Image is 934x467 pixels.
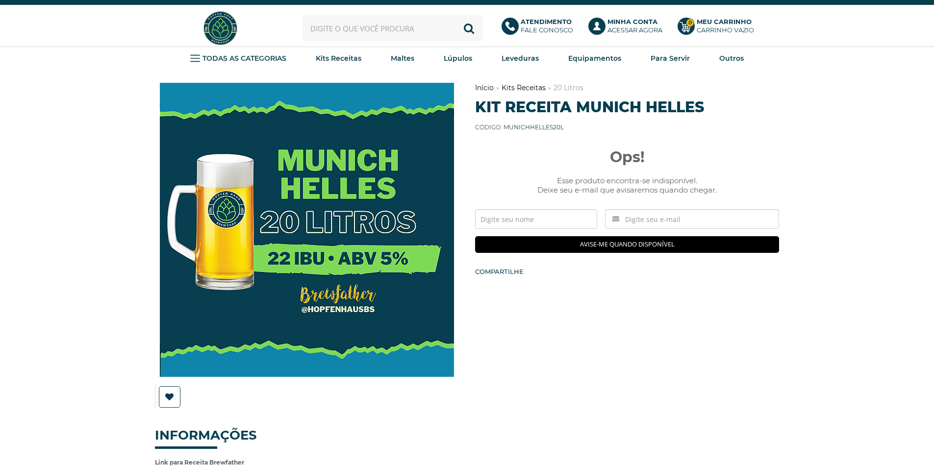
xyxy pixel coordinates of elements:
[554,83,583,92] a: 20 Litros
[651,54,690,63] strong: Para Servir
[475,176,780,195] span: Esse produto encontra-se indisponível. Deixe seu e-mail que avisaremos quando chegar.
[521,18,573,34] p: Fale conosco
[719,54,744,63] strong: Outros
[568,54,621,63] strong: Equipamentos
[502,54,539,63] strong: Leveduras
[502,83,546,92] a: Kits Receitas
[607,18,657,25] b: Minha Conta
[719,51,744,66] a: Outros
[155,459,244,466] strong: Link para Receita Brewfather
[568,51,621,66] a: Equipamentos
[502,18,579,39] a: AtendimentoFale conosco
[202,54,286,63] strong: TODAS AS CATEGORIAS
[686,19,694,27] strong: 0
[455,15,482,42] button: Buscar
[391,51,414,66] a: Maltes
[190,51,286,66] a: TODAS AS CATEGORIAS
[502,51,539,66] a: Leveduras
[504,123,564,131] span: MUNICHHELLES20L
[697,18,752,25] b: Meu Carrinho
[475,123,502,131] b: Código:
[391,54,414,63] strong: Maltes
[316,51,361,66] a: Kits Receitas
[155,386,186,408] a: Lista de Desejos
[475,209,597,229] input: Digite seu nome
[444,51,472,66] a: Lúpulos
[475,83,494,92] a: Início
[160,83,454,377] img: Kit Receita Munich Helles
[588,18,668,39] a: Minha ContaAcessar agora
[475,148,780,166] span: Ops!
[651,51,690,66] a: Para Servir
[316,54,361,63] strong: Kits Receitas
[202,10,239,47] img: Hopfen Haus BrewShop
[302,15,482,42] input: Digite o que você procura
[444,54,472,63] strong: Lúpulos
[521,18,572,25] b: Atendimento
[475,98,780,116] h1: Kit Receita Munich Helles
[697,26,754,34] div: Carrinho Vazio
[475,236,780,253] input: Avise-me quando disponível
[607,18,662,34] p: Acessar agora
